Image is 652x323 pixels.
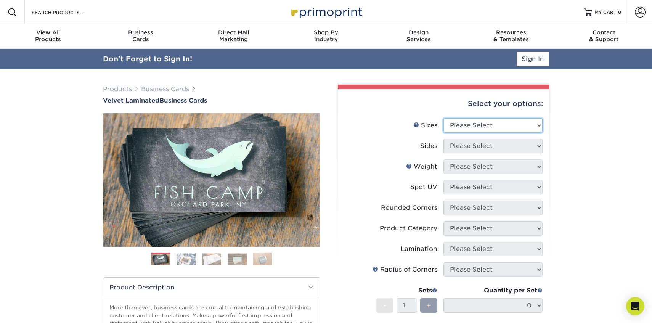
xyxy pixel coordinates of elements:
[151,250,170,269] img: Business Cards 01
[2,24,95,49] a: View AllProducts
[288,4,364,20] img: Primoprint
[103,97,320,104] h1: Business Cards
[280,24,373,49] a: Shop ByIndustry
[380,224,437,233] div: Product Category
[626,297,644,315] div: Open Intercom Messenger
[202,253,221,265] img: Business Cards 03
[228,253,247,265] img: Business Cards 04
[2,29,95,36] span: View All
[595,9,617,16] span: MY CART
[372,29,465,36] span: Design
[187,29,280,43] div: Marketing
[383,300,387,311] span: -
[465,29,557,43] div: & Templates
[103,71,320,289] img: Velvet Laminated 01
[618,10,621,15] span: 0
[410,183,437,192] div: Spot UV
[280,29,373,36] span: Shop By
[372,29,465,43] div: Services
[557,24,650,49] a: Contact& Support
[187,24,280,49] a: Direct MailMarketing
[31,8,105,17] input: SEARCH PRODUCTS.....
[177,253,196,265] img: Business Cards 02
[103,85,132,93] a: Products
[141,85,189,93] a: Business Cards
[95,29,187,43] div: Cards
[344,89,543,118] div: Select your options:
[406,162,437,171] div: Weight
[373,265,437,274] div: Radius of Corners
[372,24,465,49] a: DesignServices
[381,203,437,212] div: Rounded Corners
[103,97,159,104] span: Velvet Laminated
[557,29,650,43] div: & Support
[95,24,187,49] a: BusinessCards
[413,121,437,130] div: Sizes
[95,29,187,36] span: Business
[103,278,320,297] h2: Product Description
[420,141,437,151] div: Sides
[443,286,543,295] div: Quantity per Set
[103,97,320,104] a: Velvet LaminatedBusiness Cards
[401,244,437,254] div: Lamination
[426,300,431,311] span: +
[517,52,549,66] a: Sign In
[187,29,280,36] span: Direct Mail
[253,252,272,266] img: Business Cards 05
[2,29,95,43] div: Products
[465,24,557,49] a: Resources& Templates
[465,29,557,36] span: Resources
[557,29,650,36] span: Contact
[103,54,192,64] div: Don't Forget to Sign In!
[280,29,373,43] div: Industry
[376,286,437,295] div: Sets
